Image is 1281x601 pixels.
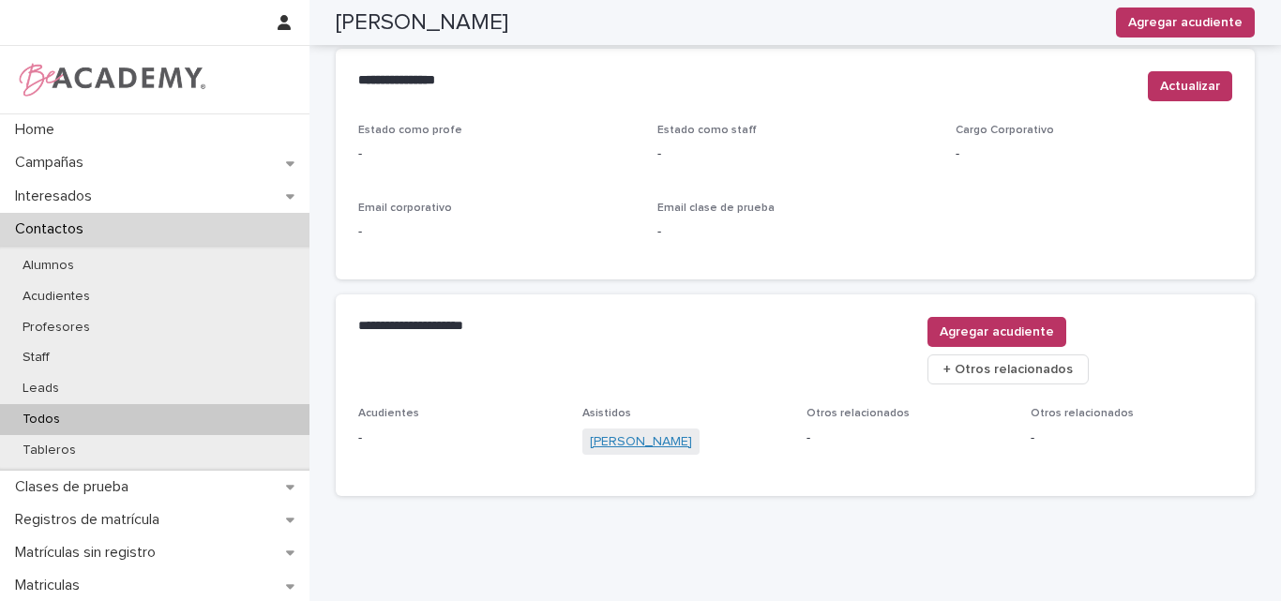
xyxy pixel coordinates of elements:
p: - [956,144,1232,164]
img: WPrjXfSUmiLcdUfaYY4Q [15,61,207,98]
p: Tableros [8,443,91,458]
p: Alumnos [8,258,89,274]
p: - [657,144,934,164]
a: [PERSON_NAME] [590,432,692,452]
span: Estado como staff [657,125,757,136]
span: Agregar acudiente [940,323,1054,341]
button: Agregar acudiente [927,317,1066,347]
p: Acudientes [8,289,105,305]
p: Contactos [8,220,98,238]
span: Actualizar [1160,77,1220,96]
p: - [358,144,635,164]
span: Acudientes [358,408,419,419]
p: Registros de matrícula [8,511,174,529]
button: Agregar acudiente [1116,8,1255,38]
span: + Otros relacionados [943,360,1073,379]
p: Clases de prueba [8,478,143,496]
p: Matriculas [8,577,95,594]
p: - [358,222,635,242]
span: Email corporativo [358,203,452,214]
p: Staff [8,350,65,366]
span: Otros relacionados [1031,408,1134,419]
p: Matrículas sin registro [8,544,171,562]
span: Cargo Corporativo [956,125,1054,136]
h2: [PERSON_NAME] [336,9,508,37]
span: Otros relacionados [806,408,910,419]
p: - [657,222,934,242]
p: - [358,428,560,448]
span: Email clase de prueba [657,203,775,214]
p: - [1031,428,1232,448]
button: Actualizar [1148,71,1232,101]
p: - [806,428,1008,448]
span: Asistidos [582,408,631,419]
button: + Otros relacionados [927,354,1089,384]
p: Interesados [8,188,107,205]
p: Campañas [8,154,98,172]
p: Todos [8,412,75,428]
span: Agregar acudiente [1128,13,1243,32]
p: Leads [8,381,74,397]
span: Estado como profe [358,125,462,136]
p: Profesores [8,320,105,336]
p: Home [8,121,69,139]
